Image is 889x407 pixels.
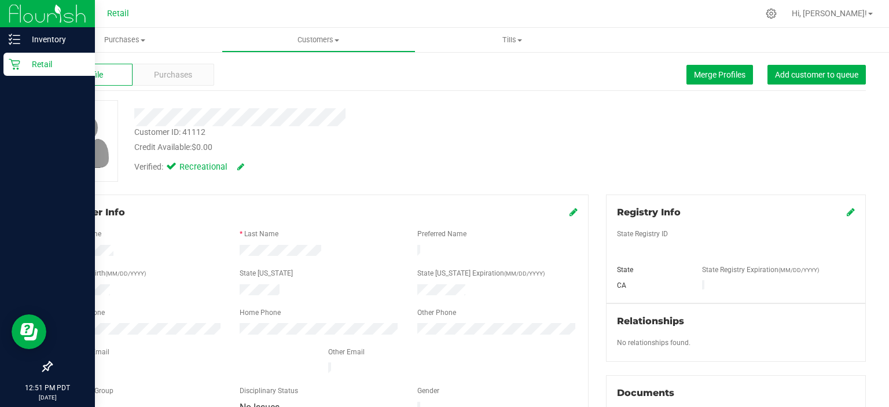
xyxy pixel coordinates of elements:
label: Disciplinary Status [240,386,298,396]
label: Date of Birth [67,268,146,278]
label: Other Email [328,347,365,357]
p: Retail [20,57,90,71]
div: Verified: [134,161,244,174]
span: Purchases [28,35,222,45]
div: Credit Available: [134,141,533,153]
div: CA [608,280,693,291]
iframe: Resource center [12,314,46,349]
span: Registry Info [617,207,681,218]
span: (MM/DD/YYYY) [105,270,146,277]
span: Merge Profiles [694,70,745,79]
button: Merge Profiles [686,65,753,85]
p: Inventory [20,32,90,46]
label: State [US_STATE] Expiration [417,268,545,278]
button: Add customer to queue [767,65,866,85]
span: (MM/DD/YYYY) [778,267,819,273]
span: Retail [107,9,129,19]
a: Purchases [28,28,222,52]
inline-svg: Retail [9,58,20,70]
span: Documents [617,387,674,398]
span: Hi, [PERSON_NAME]! [792,9,867,18]
div: Manage settings [764,8,778,19]
label: State [US_STATE] [240,268,293,278]
p: [DATE] [5,393,90,402]
span: Purchases [154,69,192,81]
label: No relationships found. [617,338,690,348]
div: State [608,265,693,275]
label: State Registry ID [617,229,668,239]
label: Home Phone [240,307,281,318]
span: $0.00 [192,142,212,152]
a: Customers [222,28,416,52]
div: Customer ID: 41112 [134,126,205,138]
label: Other Phone [417,307,456,318]
span: Recreational [179,161,226,174]
label: State Registry Expiration [702,265,819,275]
label: Last Name [244,229,278,239]
span: Add customer to queue [775,70,858,79]
span: Relationships [617,316,684,327]
span: Tills [416,35,609,45]
span: Customers [222,35,415,45]
inline-svg: Inventory [9,34,20,45]
p: 12:51 PM PDT [5,383,90,393]
label: Gender [417,386,439,396]
span: (MM/DD/YYYY) [504,270,545,277]
label: Preferred Name [417,229,466,239]
a: Tills [416,28,609,52]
